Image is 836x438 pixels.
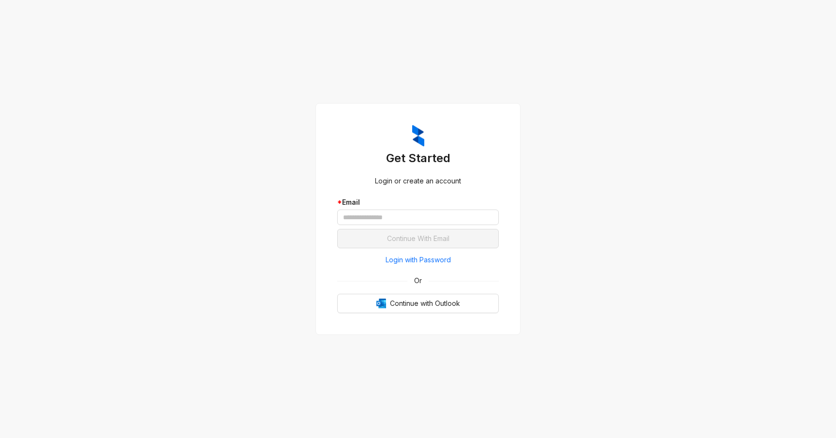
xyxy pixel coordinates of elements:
[337,294,499,313] button: OutlookContinue with Outlook
[337,197,499,208] div: Email
[337,176,499,186] div: Login or create an account
[407,275,429,286] span: Or
[337,151,499,166] h3: Get Started
[386,255,451,265] span: Login with Password
[337,229,499,248] button: Continue With Email
[337,252,499,268] button: Login with Password
[376,299,386,308] img: Outlook
[412,125,424,147] img: ZumaIcon
[390,298,460,309] span: Continue with Outlook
